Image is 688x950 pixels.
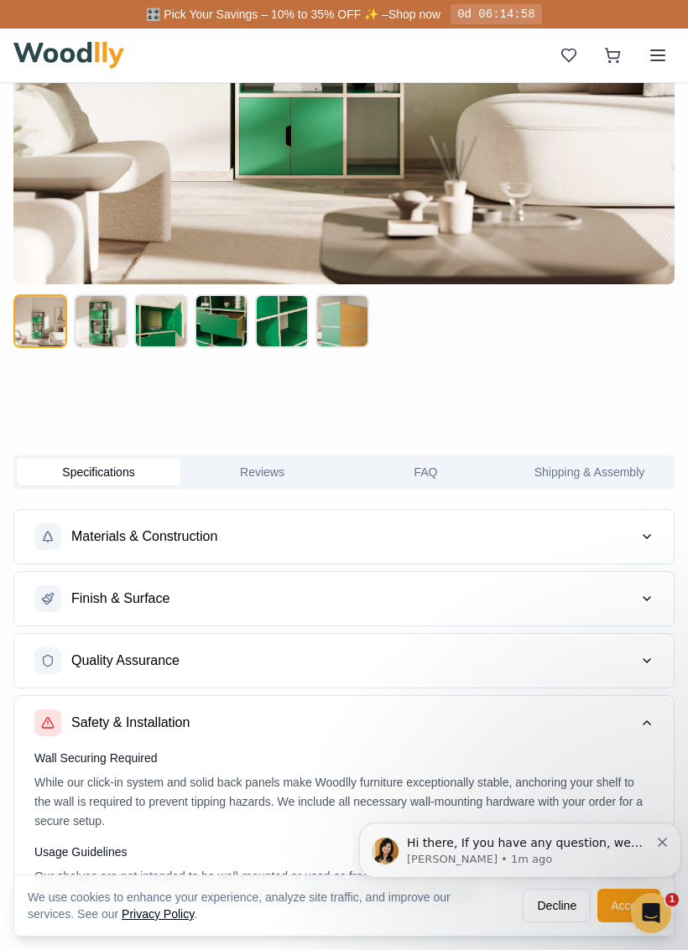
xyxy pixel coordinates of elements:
[344,459,508,485] button: FAQ
[14,510,674,563] button: Materials & Construction
[451,4,541,24] div: 0d 06:14:58
[34,867,654,906] p: Our shelves are not intended to be wall-mounted or used as freestanding room dividers. They haven...
[631,893,671,933] iframe: Intercom live chat
[14,750,674,919] div: Safety & Installation
[14,572,674,626] button: Finish & Surface
[13,42,124,69] img: Woodlly
[14,696,674,750] button: Safety & Installation
[30,525,65,542] span: Width
[352,787,688,905] iframe: Intercom notifications message
[71,713,190,733] span: Safety & Installation
[263,525,290,542] span: 40 "
[180,459,344,485] button: Reviews
[523,889,591,922] button: Decline
[30,23,57,50] button: Toggle price visibility
[190,24,248,49] button: 20% off
[34,773,654,830] p: While our click-in system and solid back panels make Woodlly furniture exceptionally stable, anch...
[34,750,654,766] h4: Wall Securing Required
[71,651,180,671] span: Quality Assurance
[17,456,50,490] button: Show Dimensions
[18,372,50,406] img: Gallery
[597,889,660,922] button: Accept
[71,589,169,609] span: Finish & Surface
[30,506,290,522] div: Width
[334,525,373,542] span: Height
[388,8,440,21] a: Shop now
[665,893,679,906] span: 1
[146,8,388,21] span: 🎛️ Pick Your Savings – 10% to 35% OFF ✨ –
[71,527,217,547] span: Materials & Construction
[17,372,50,406] button: View Gallery
[34,844,654,860] h4: Usage Guidelines
[14,634,674,688] button: Quality Assurance
[17,459,180,485] button: Specifications
[28,889,509,922] div: We use cookies to enhance your experience, analyze site traffic, and improve our services. See our .
[122,907,194,921] a: Privacy Policy
[508,459,671,485] button: Shipping & Assembly
[17,414,50,448] button: Open All Doors and Drawers
[254,29,353,45] button: Pick Your Discount
[567,525,594,542] span: 68 "
[334,506,594,522] div: Height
